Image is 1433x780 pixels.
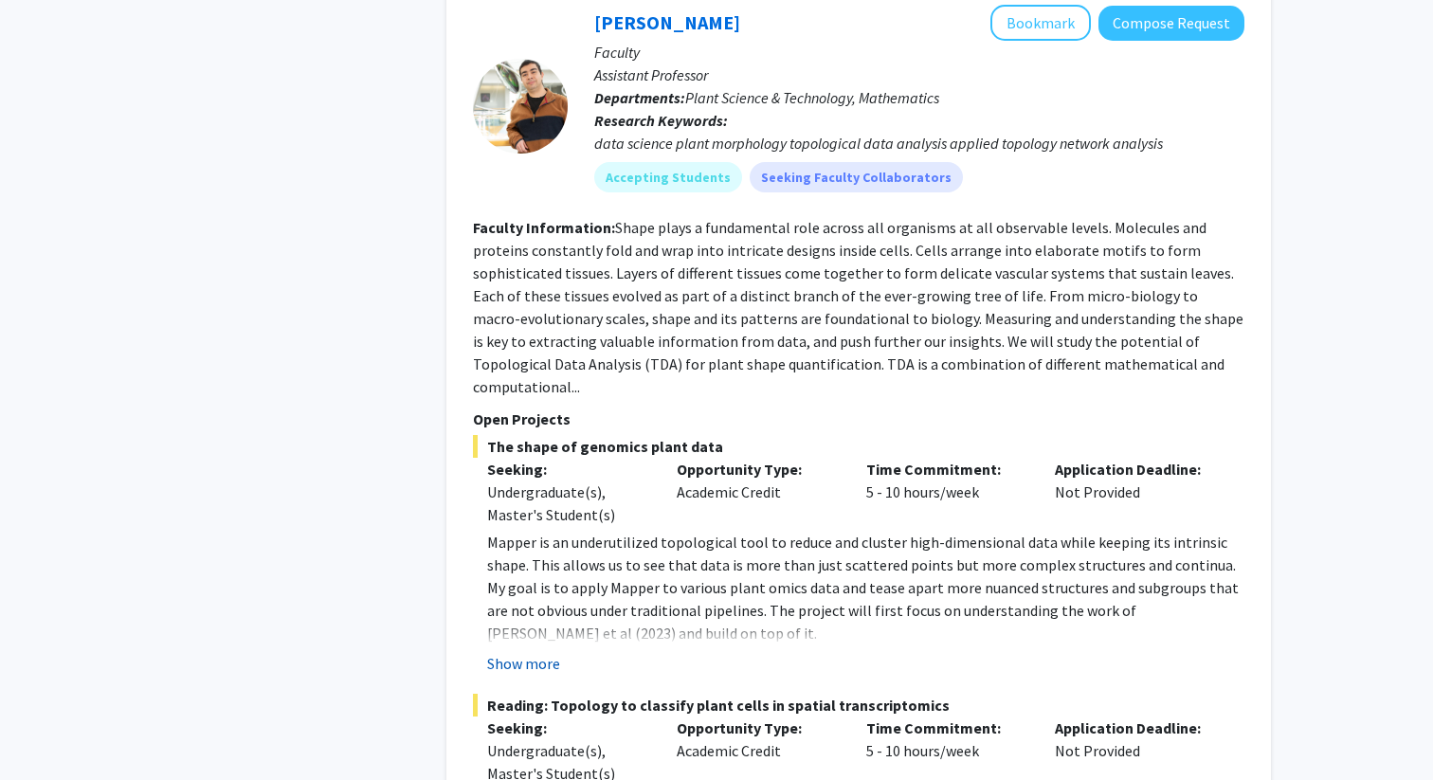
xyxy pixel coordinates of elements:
[662,458,852,526] div: Academic Credit
[473,694,1244,717] span: Reading: Topology to classify plant cells in spatial transcriptomics
[594,41,1244,63] p: Faculty
[1098,6,1244,41] button: Compose Request to Erik Amézquita
[594,88,685,107] b: Departments:
[594,111,728,130] b: Research Keywords:
[487,458,648,481] p: Seeking:
[594,132,1244,154] div: data science plant morphology topological data analysis applied topology network analysis
[594,162,742,192] mat-chip: Accepting Students
[677,458,838,481] p: Opportunity Type:
[1041,458,1230,526] div: Not Provided
[473,408,1244,430] p: Open Projects
[990,5,1091,41] button: Add Erik Amézquita to Bookmarks
[677,717,838,739] p: Opportunity Type:
[750,162,963,192] mat-chip: Seeking Faculty Collaborators
[487,717,648,739] p: Seeking:
[473,435,1244,458] span: The shape of genomics plant data
[1055,717,1216,739] p: Application Deadline:
[14,695,81,766] iframe: Chat
[866,458,1027,481] p: Time Commitment:
[594,63,1244,86] p: Assistant Professor
[1055,458,1216,481] p: Application Deadline:
[852,458,1042,526] div: 5 - 10 hours/week
[487,652,560,675] button: Show more
[487,481,648,526] div: Undergraduate(s), Master's Student(s)
[594,10,740,34] a: [PERSON_NAME]
[685,88,939,107] span: Plant Science & Technology, Mathematics
[866,717,1027,739] p: Time Commitment:
[487,531,1244,644] p: Mapper is an underutilized topological tool to reduce and cluster high-dimensional data while kee...
[473,218,615,237] b: Faculty Information:
[473,218,1243,396] fg-read-more: Shape plays a fundamental role across all organisms at all observable levels. Molecules and prote...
